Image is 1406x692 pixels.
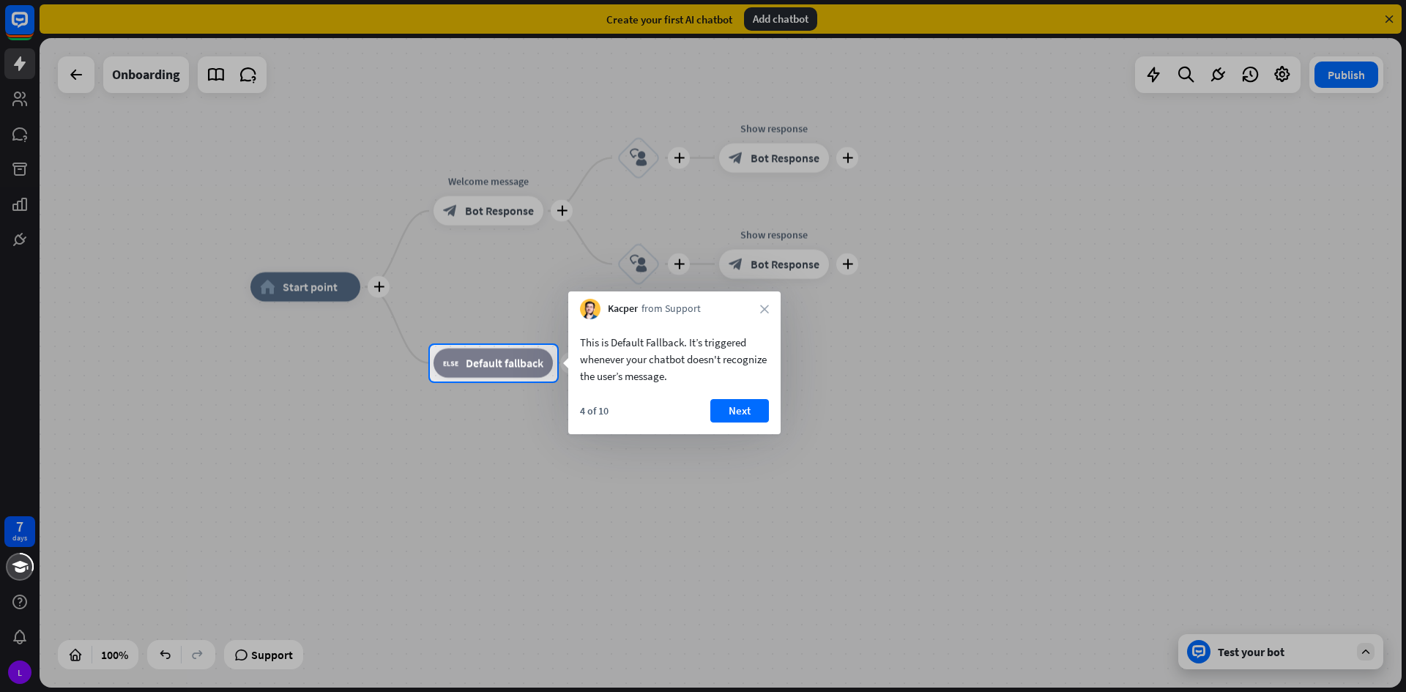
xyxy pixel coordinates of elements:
[466,356,543,371] span: Default fallback
[443,356,458,371] i: block_fallback
[641,302,701,316] span: from Support
[580,404,609,417] div: 4 of 10
[580,334,769,384] div: This is Default Fallback. It’s triggered whenever your chatbot doesn't recognize the user’s message.
[760,305,769,313] i: close
[608,302,638,316] span: Kacper
[710,399,769,423] button: Next
[12,6,56,50] button: Open LiveChat chat widget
